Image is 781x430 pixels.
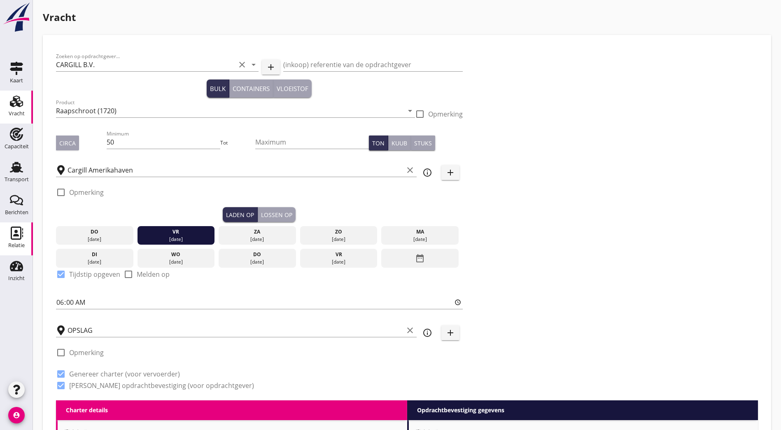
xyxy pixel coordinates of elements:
button: Laden op [223,207,258,222]
i: add [445,328,455,338]
div: [DATE] [221,236,294,243]
div: Vracht [9,111,25,116]
i: account_circle [8,407,25,423]
div: [DATE] [139,236,212,243]
div: [DATE] [139,258,212,266]
input: Product [56,104,403,117]
label: [PERSON_NAME] opdrachtbevestiging (voor opdrachtgever) [69,381,254,390]
i: arrow_drop_down [249,60,259,70]
i: clear [237,60,247,70]
input: (inkoop) referentie van de opdrachtgever [283,58,463,71]
label: Opmerking [428,110,463,118]
input: Zoeken op opdrachtgever... [56,58,235,71]
i: info_outline [422,168,432,178]
input: Laadplaats [68,164,403,177]
input: Maximum [255,136,368,149]
input: Losplaats [68,324,403,337]
div: zo [302,228,375,236]
div: Bulk [210,84,226,93]
div: [DATE] [58,236,131,243]
button: Ton [369,136,388,150]
div: Lossen op [261,210,292,219]
div: [DATE] [58,258,131,266]
button: Vloeistof [273,79,312,98]
button: Kuub [388,136,411,150]
div: vr [302,251,375,258]
i: clear [405,325,415,335]
div: ma [383,228,457,236]
div: [DATE] [383,236,457,243]
div: [DATE] [302,236,375,243]
img: logo-small.a267ee39.svg [2,2,31,33]
div: Relatie [8,243,25,248]
button: Circa [56,136,79,150]
label: Genereer charter (voor vervoerder) [69,370,180,378]
div: Kaart [10,78,23,83]
button: Bulk [207,79,229,98]
button: Lossen op [258,207,296,222]
div: do [58,228,131,236]
i: info_outline [422,328,432,338]
i: arrow_drop_down [405,106,415,116]
div: wo [139,251,212,258]
div: Containers [233,84,270,93]
label: Melden op [137,270,170,278]
div: Circa [59,139,76,147]
div: za [221,228,294,236]
div: [DATE] [302,258,375,266]
button: Stuks [411,136,435,150]
label: Opmerking [69,348,104,357]
div: Laden op [226,210,254,219]
div: Transport [5,177,29,182]
i: date_range [415,251,425,266]
div: Ton [372,139,385,147]
input: Minimum [107,136,220,149]
div: [DATE] [221,258,294,266]
div: di [58,251,131,258]
i: add [266,62,276,72]
div: Kuub [392,139,407,147]
h1: Vracht [43,10,771,25]
div: do [221,251,294,258]
div: Vloeistof [277,84,308,93]
button: Containers [229,79,273,98]
div: Stuks [414,139,432,147]
div: vr [139,228,212,236]
label: Opmerking [69,188,104,196]
div: Berichten [5,210,28,215]
i: clear [405,165,415,175]
i: add [445,168,455,178]
div: Tot [220,139,255,147]
label: Tijdstip opgeven [69,270,120,278]
div: Capaciteit [5,144,29,149]
div: Inzicht [8,276,25,281]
